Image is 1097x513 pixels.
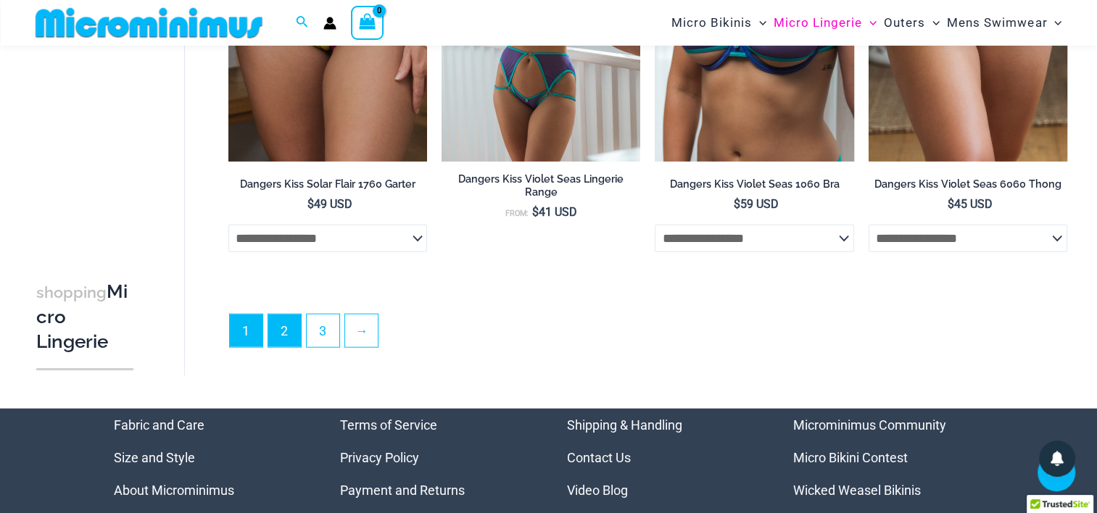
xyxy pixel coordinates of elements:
[532,205,577,219] bdi: 41 USD
[340,409,531,506] aside: Footer Widget 2
[296,14,309,32] a: Search icon link
[268,314,301,347] a: Page 2
[340,417,437,433] a: Terms of Service
[567,483,628,498] a: Video Blog
[532,205,539,219] span: $
[884,4,925,41] span: Outers
[442,172,640,205] a: Dangers Kiss Violet Seas Lingerie Range
[793,409,984,506] nav: Menu
[793,483,921,498] a: Wicked Weasel Bikinis
[567,409,758,506] aside: Footer Widget 3
[230,314,262,347] span: Page 1
[567,450,631,465] a: Contact Us
[114,409,305,506] aside: Footer Widget 1
[734,197,740,211] span: $
[340,409,531,506] nav: Menu
[947,197,992,211] bdi: 45 USD
[793,409,984,506] aside: Footer Widget 4
[666,2,1068,43] nav: Site Navigation
[36,283,107,301] span: shopping
[30,7,268,39] img: MM SHOP LOGO FLAT
[774,4,862,41] span: Micro Lingerie
[442,172,640,199] h2: Dangers Kiss Violet Seas Lingerie Range
[505,209,529,218] span: From:
[793,417,946,433] a: Microminimus Community
[307,314,339,347] a: Page 3
[114,417,204,433] a: Fabric and Care
[567,417,682,433] a: Shipping & Handling
[351,6,384,39] a: View Shopping Cart, empty
[752,4,766,41] span: Menu Toggle
[228,178,427,191] h2: Dangers Kiss Solar Flair 1760 Garter
[947,4,1047,41] span: Mens Swimwear
[307,197,314,211] span: $
[880,4,943,41] a: OutersMenu ToggleMenu Toggle
[734,197,779,211] bdi: 59 USD
[228,314,1067,356] nav: Product Pagination
[655,178,853,196] a: Dangers Kiss Violet Seas 1060 Bra
[770,4,880,41] a: Micro LingerieMenu ToggleMenu Toggle
[947,197,953,211] span: $
[114,409,305,506] nav: Menu
[862,4,877,41] span: Menu Toggle
[869,178,1067,196] a: Dangers Kiss Violet Seas 6060 Thong
[668,4,770,41] a: Micro BikinisMenu ToggleMenu Toggle
[655,178,853,191] h2: Dangers Kiss Violet Seas 1060 Bra
[567,409,758,506] nav: Menu
[671,4,752,41] span: Micro Bikinis
[36,280,133,354] h3: Micro Lingerie
[925,4,940,41] span: Menu Toggle
[114,450,195,465] a: Size and Style
[307,197,352,211] bdi: 49 USD
[340,450,419,465] a: Privacy Policy
[943,4,1065,41] a: Mens SwimwearMenu ToggleMenu Toggle
[869,178,1067,191] h2: Dangers Kiss Violet Seas 6060 Thong
[1047,4,1061,41] span: Menu Toggle
[228,178,427,196] a: Dangers Kiss Solar Flair 1760 Garter
[340,483,465,498] a: Payment and Returns
[793,450,908,465] a: Micro Bikini Contest
[323,17,336,30] a: Account icon link
[345,314,378,347] a: →
[114,483,234,498] a: About Microminimus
